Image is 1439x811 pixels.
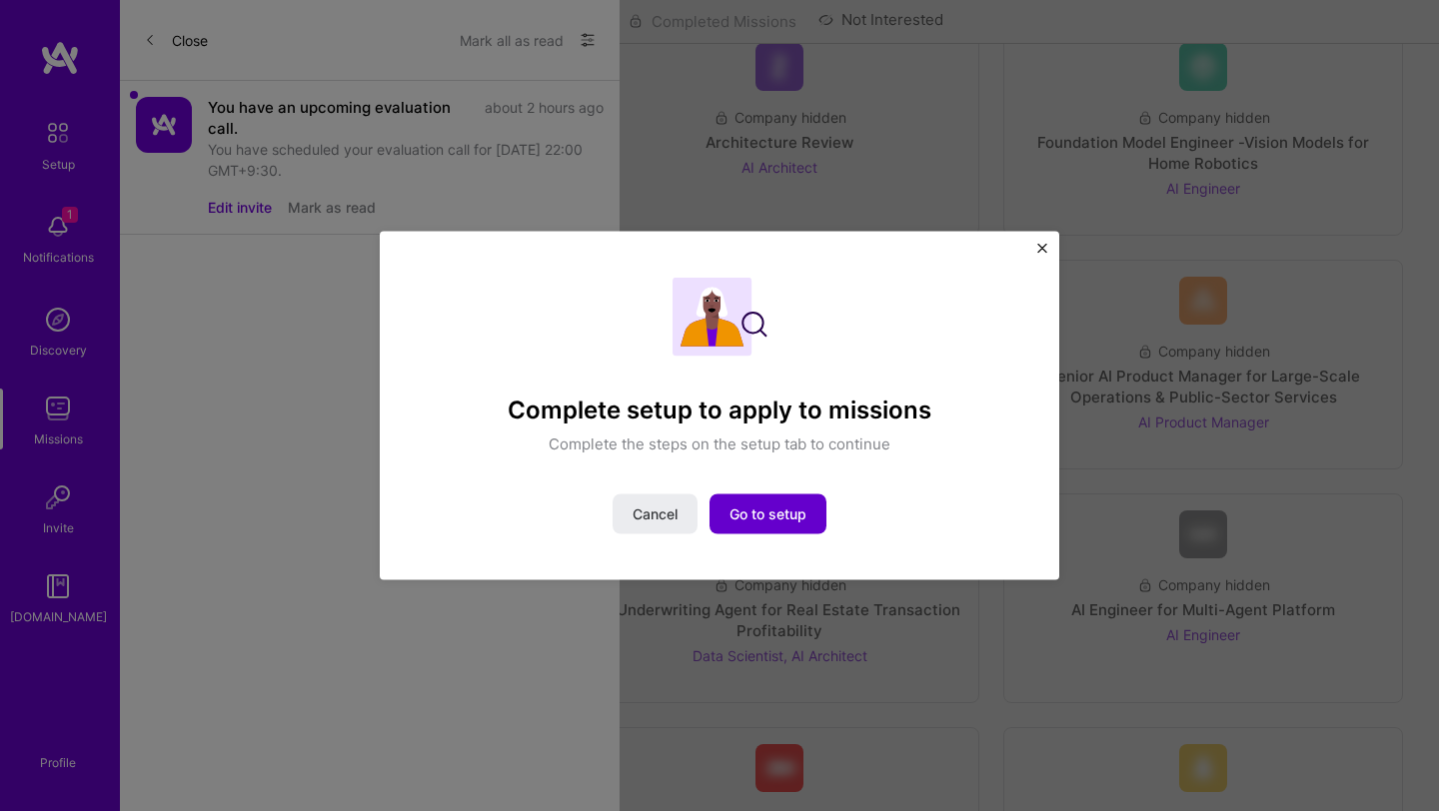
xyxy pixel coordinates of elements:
button: Cancel [613,493,698,533]
img: Complete setup illustration [673,278,767,357]
h4: Complete setup to apply to missions [508,397,931,425]
button: Go to setup [710,493,826,533]
span: Cancel [633,503,678,523]
span: Go to setup [729,503,806,523]
p: Complete the steps on the setup tab to continue [549,432,890,453]
button: Close [1037,244,1047,265]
